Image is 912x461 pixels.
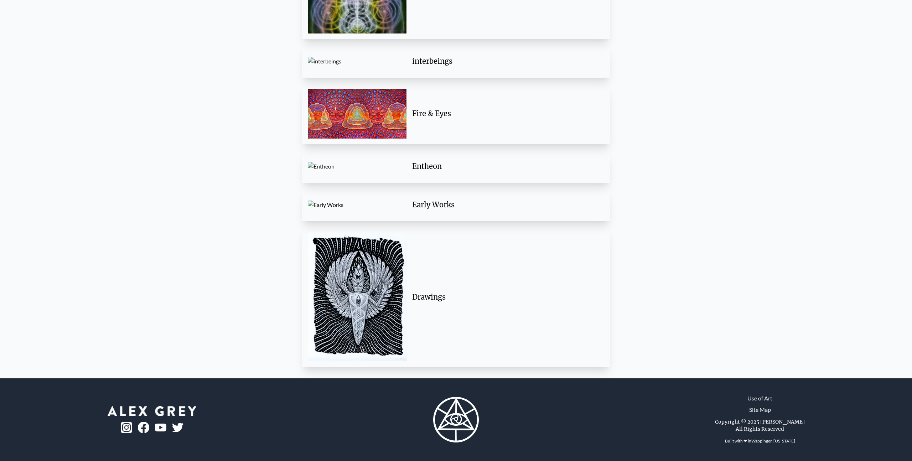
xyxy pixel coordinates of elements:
[412,292,598,302] div: Drawings
[412,56,598,66] div: interbeings
[138,422,149,433] img: fb-logo.png
[308,162,406,171] img: Entheon
[308,89,406,139] img: Fire & Eyes
[302,188,610,221] a: Early Works Early Works
[308,57,406,66] img: interbeings
[749,405,771,414] a: Site Map
[302,227,610,367] a: Drawings Drawings
[412,200,598,210] div: Early Works
[302,83,610,144] a: Fire & Eyes Fire & Eyes
[747,394,772,403] a: Use of Art
[751,438,795,444] a: Wappinger, [US_STATE]
[308,201,406,209] img: Early Works
[722,435,798,447] div: Built with ❤ in
[172,423,183,432] img: twitter-logo.png
[412,109,598,119] div: Fire & Eyes
[121,422,132,433] img: ig-logo.png
[308,233,406,361] img: Drawings
[715,418,805,425] div: Copyright © 2025 [PERSON_NAME]
[412,161,598,171] div: Entheon
[155,424,166,432] img: youtube-logo.png
[302,45,610,78] a: interbeings interbeings
[302,150,610,183] a: Entheon Entheon
[736,425,784,432] div: All Rights Reserved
